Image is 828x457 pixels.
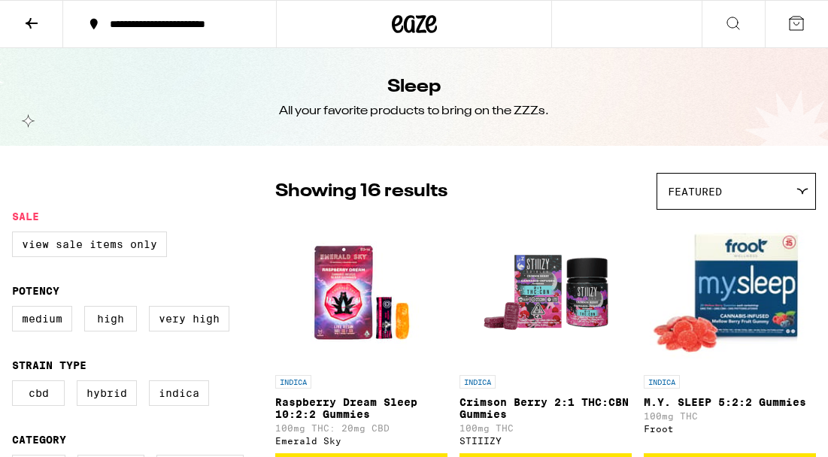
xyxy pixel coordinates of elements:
[459,436,632,446] div: STIIIZY
[275,217,447,453] a: Open page for Raspberry Dream Sleep 10:2:2 Gummies from Emerald Sky
[12,359,86,371] legend: Strain Type
[84,306,137,331] label: High
[387,74,441,100] h1: Sleep
[279,103,549,120] div: All your favorite products to bring on the ZZZs.
[12,380,65,406] label: CBD
[459,217,632,453] a: Open page for Crimson Berry 2:1 THC:CBN Gummies from STIIIZY
[275,396,447,420] p: Raspberry Dream Sleep 10:2:2 Gummies
[275,423,447,433] p: 100mg THC: 20mg CBD
[644,375,680,389] p: INDICA
[644,424,816,434] div: Froot
[459,375,496,389] p: INDICA
[275,436,447,446] div: Emerald Sky
[12,232,167,257] label: View Sale Items Only
[275,375,311,389] p: INDICA
[459,396,632,420] p: Crimson Berry 2:1 THC:CBN Gummies
[12,434,66,446] legend: Category
[459,423,632,433] p: 100mg THC
[644,396,816,408] p: M.Y. SLEEP 5:2:2 Gummies
[275,179,447,204] p: Showing 16 results
[149,380,209,406] label: Indica
[668,186,722,198] span: Featured
[644,411,816,421] p: 100mg THC
[471,217,621,368] img: STIIIZY - Crimson Berry 2:1 THC:CBN Gummies
[12,210,39,222] legend: Sale
[149,306,229,331] label: Very High
[77,380,137,406] label: Hybrid
[12,285,59,297] legend: Potency
[12,306,72,331] label: Medium
[650,217,810,368] img: Froot - M.Y. SLEEP 5:2:2 Gummies
[287,217,437,368] img: Emerald Sky - Raspberry Dream Sleep 10:2:2 Gummies
[644,217,816,453] a: Open page for M.Y. SLEEP 5:2:2 Gummies from Froot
